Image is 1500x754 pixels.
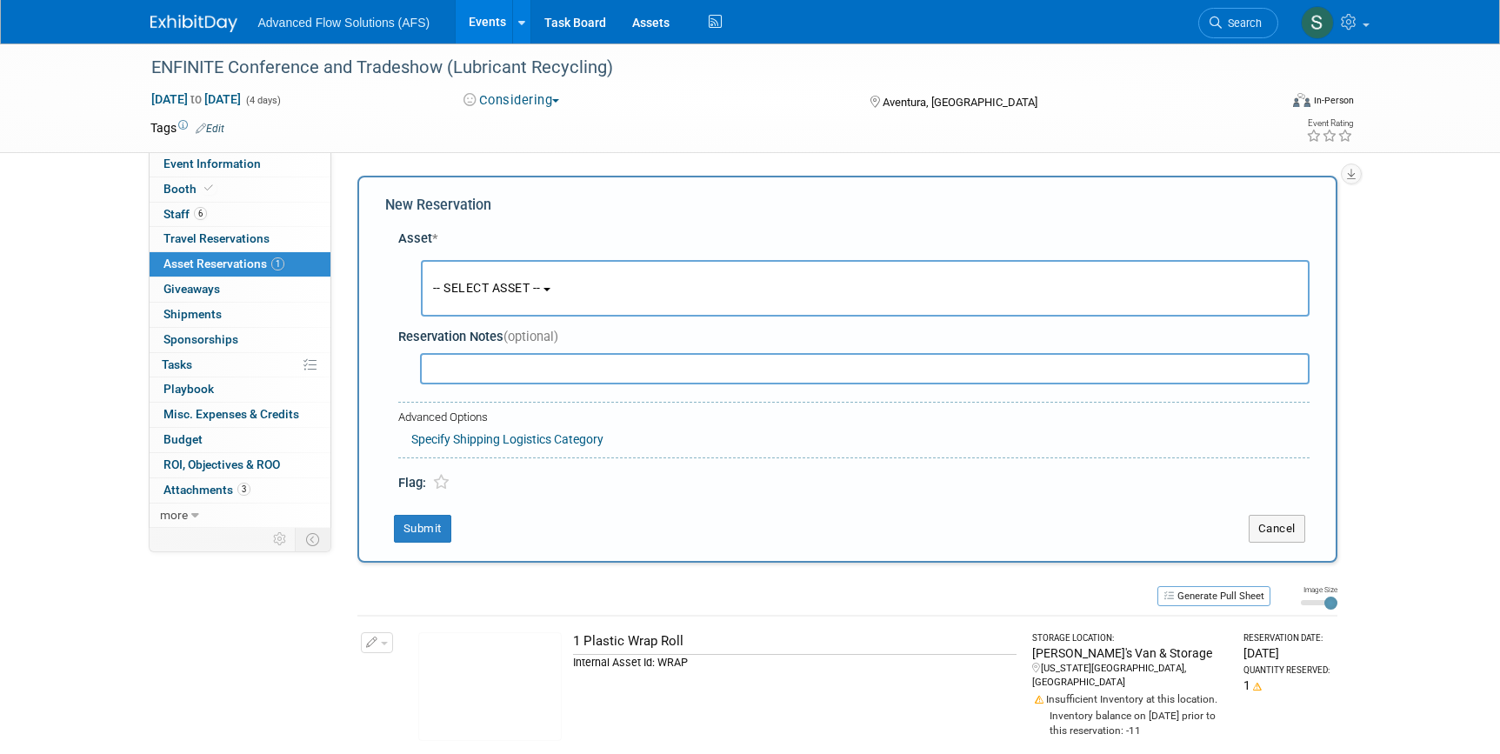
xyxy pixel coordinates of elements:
[385,197,491,213] span: New Reservation
[188,92,204,106] span: to
[1313,94,1354,107] div: In-Person
[1032,690,1229,707] div: Insufficient Inventory at this location.
[398,475,426,490] span: Flag:
[204,183,213,193] i: Booth reservation complete
[145,52,1252,83] div: ENFINITE Conference and Tradeshow (Lubricant Recycling)
[163,457,280,471] span: ROI, Objectives & ROO
[150,252,330,277] a: Asset Reservations1
[196,123,224,135] a: Edit
[150,152,330,177] a: Event Information
[1301,6,1334,39] img: Steve McAnally
[150,428,330,452] a: Budget
[573,632,1017,651] div: 1 Plastic Wrap Roll
[150,453,330,477] a: ROI, Objectives & ROO
[271,257,284,270] span: 1
[237,483,250,496] span: 3
[163,307,222,321] span: Shipments
[163,432,203,446] span: Budget
[160,508,188,522] span: more
[1293,93,1310,107] img: Format-Inperson.png
[150,403,330,427] a: Misc. Expenses & Credits
[163,483,250,497] span: Attachments
[150,377,330,402] a: Playbook
[398,328,1310,346] div: Reservation Notes
[258,16,430,30] span: Advanced Flow Solutions (AFS)
[265,528,296,550] td: Personalize Event Tab Strip
[150,303,330,327] a: Shipments
[1243,664,1330,677] div: Quantity Reserved:
[1032,707,1229,738] div: Inventory balance on [DATE] prior to this reservation: -11
[418,632,562,741] img: View Images
[398,230,1310,248] div: Asset
[1032,662,1229,690] div: [US_STATE][GEOGRAPHIC_DATA], [GEOGRAPHIC_DATA]
[163,282,220,296] span: Giveaways
[421,260,1310,317] button: -- SELECT ASSET --
[150,177,330,202] a: Booth
[1243,677,1330,694] div: 1
[163,207,207,221] span: Staff
[150,504,330,528] a: more
[1243,644,1330,662] div: [DATE]
[150,277,330,302] a: Giveaways
[398,410,1310,426] div: Advanced Options
[150,478,330,503] a: Attachments3
[163,157,261,170] span: Event Information
[457,91,566,110] button: Considering
[150,227,330,251] a: Travel Reservations
[244,95,281,106] span: (4 days)
[150,119,224,137] td: Tags
[163,407,299,421] span: Misc. Expenses & Credits
[150,328,330,352] a: Sponsorships
[163,231,270,245] span: Travel Reservations
[1176,90,1355,117] div: Event Format
[150,91,242,107] span: [DATE] [DATE]
[1222,17,1262,30] span: Search
[162,357,192,371] span: Tasks
[150,15,237,32] img: ExhibitDay
[1301,584,1337,595] div: Image Size
[163,382,214,396] span: Playbook
[394,515,451,543] button: Submit
[1198,8,1278,38] a: Search
[1032,644,1229,662] div: [PERSON_NAME]'s Van & Storage
[295,528,330,550] td: Toggle Event Tabs
[150,203,330,227] a: Staff6
[1249,515,1305,543] button: Cancel
[163,257,284,270] span: Asset Reservations
[1243,632,1330,644] div: Reservation Date:
[150,353,330,377] a: Tasks
[163,182,217,196] span: Booth
[194,207,207,220] span: 6
[883,96,1037,109] span: Aventura, [GEOGRAPHIC_DATA]
[1157,586,1270,606] button: Generate Pull Sheet
[503,329,558,344] span: (optional)
[411,432,603,446] a: Specify Shipping Logistics Category
[1306,119,1353,128] div: Event Rating
[433,281,541,295] span: -- SELECT ASSET --
[573,654,1017,671] div: Internal Asset Id: WRAP
[1032,632,1229,644] div: Storage Location:
[163,332,238,346] span: Sponsorships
